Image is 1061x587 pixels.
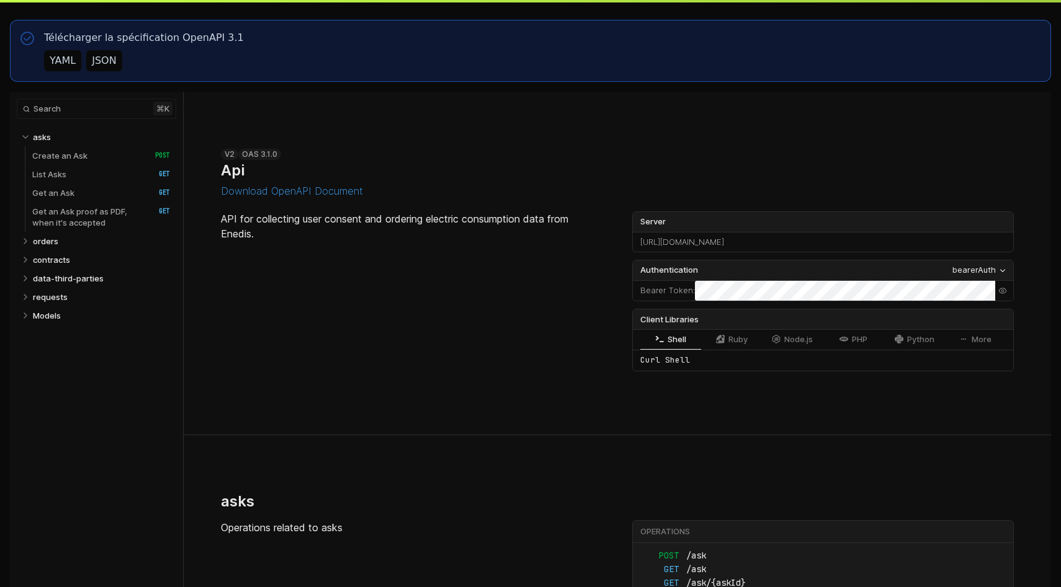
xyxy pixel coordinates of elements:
[32,169,66,180] p: List Asks
[640,526,1011,537] div: Operations
[686,549,725,563] span: /ask
[44,50,81,71] button: YAML
[32,183,170,202] a: Get an Ask GET
[633,232,1013,252] div: [URL][DOMAIN_NAME]
[221,185,363,196] button: Download OpenAPI Document
[633,350,1013,371] div: Curl Shell
[33,306,171,325] a: Models
[949,263,1011,277] button: bearerAuth
[50,53,76,68] div: YAML
[640,549,679,563] span: POST
[907,335,934,344] span: Python
[33,269,171,288] a: data-third-parties
[668,335,686,344] span: Shell
[33,232,171,250] a: orders
[640,563,679,576] span: GET
[221,211,602,241] p: API for collecting user consent and ordering electric consumption data from Enedis.
[33,131,51,143] p: asks
[633,212,1013,232] label: Server
[221,520,602,535] p: Operations related to asks
[86,50,122,71] button: JSON
[640,264,698,276] span: Authentication
[33,273,104,284] p: data-third-parties
[92,53,116,68] div: JSON
[640,285,693,297] label: Bearer Token
[221,492,254,510] h2: asks
[33,250,171,269] a: contracts
[640,549,1006,563] a: POST/ask
[640,563,1006,576] a: GET/ask
[146,188,170,197] span: GET
[32,206,142,228] p: Get an Ask proof as PDF, when it's accepted
[33,310,61,321] p: Models
[952,264,996,276] div: bearerAuth
[33,291,68,302] p: requests
[852,335,867,344] span: PHP
[34,104,61,113] span: Search
[146,207,170,216] span: GET
[686,563,725,576] span: /ask
[633,281,695,301] div: :
[33,288,171,306] a: requests
[32,146,170,165] a: Create an Ask POST
[33,254,70,265] p: contracts
[44,30,244,45] p: Télécharger la spécification OpenAPI 3.1
[238,149,281,160] div: OAS 3.1.0
[153,102,172,115] kbd: ⌘ k
[33,236,58,247] p: orders
[221,161,244,179] h1: Api
[728,335,748,344] span: Ruby
[633,309,1013,329] div: Client Libraries
[221,149,238,160] div: v2
[32,202,170,232] a: Get an Ask proof as PDF, when it's accepted GET
[32,187,74,198] p: Get an Ask
[32,165,170,183] a: List Asks GET
[146,151,170,160] span: POST
[32,150,87,161] p: Create an Ask
[784,335,813,344] span: Node.js
[146,170,170,179] span: GET
[33,128,171,146] a: asks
